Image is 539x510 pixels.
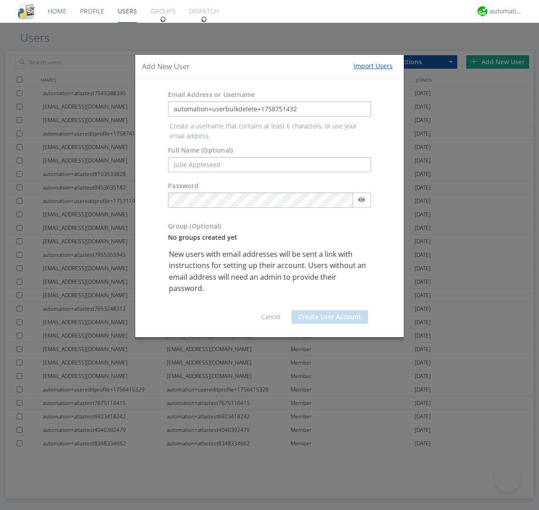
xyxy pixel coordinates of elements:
[168,233,237,242] label: No groups created yet
[160,16,166,22] img: spin.svg
[201,16,207,22] img: spin.svg
[168,90,255,99] label: Email Address or Username
[168,222,221,231] label: Group (Optional)
[168,157,371,172] input: Julie Appleseed
[142,62,190,72] h4: Add New User
[168,181,199,190] label: Password
[477,6,487,16] img: d2d01cd9b4174d08988066c6d424eccd
[163,121,376,141] p: Create a username that contains at least 6 characters, or use your email address.
[353,62,393,70] div: Import Users
[18,3,34,19] img: cddb5a64eb264b2086981ab96f4c1ba7
[168,146,233,155] label: Full Name (Optional)
[168,101,371,117] input: e.g. email@address.com, Housekeeping1
[490,7,523,16] div: automation+atlas
[261,312,280,321] a: Cancel
[169,249,370,295] p: New users with email addresses will be sent a link with instructions for setting up their account...
[292,310,368,324] button: Create User Account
